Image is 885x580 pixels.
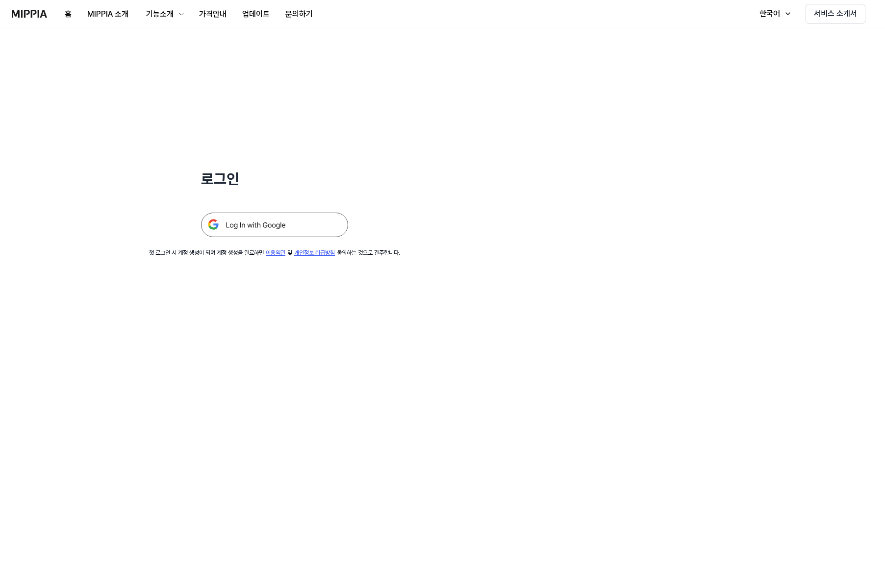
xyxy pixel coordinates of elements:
a: 업데이트 [234,0,278,27]
button: 문의하기 [278,4,321,24]
a: 개인정보 취급방침 [294,249,335,256]
button: 가격안내 [191,4,234,24]
button: 서비스 소개서 [806,4,865,24]
div: 첫 로그인 시 계정 생성이 되며 계정 생성을 완료하면 및 동의하는 것으로 간주합니다. [149,249,400,257]
button: 업데이트 [234,4,278,24]
img: 구글 로그인 버튼 [201,213,348,237]
div: 한국어 [758,8,782,20]
img: logo [12,10,47,18]
div: 기능소개 [144,8,176,20]
button: 홈 [57,4,79,24]
a: 이용약관 [266,249,285,256]
button: 기능소개 [136,4,191,24]
button: 한국어 [750,4,798,24]
h1: 로그인 [201,169,348,189]
button: MIPPIA 소개 [79,4,136,24]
